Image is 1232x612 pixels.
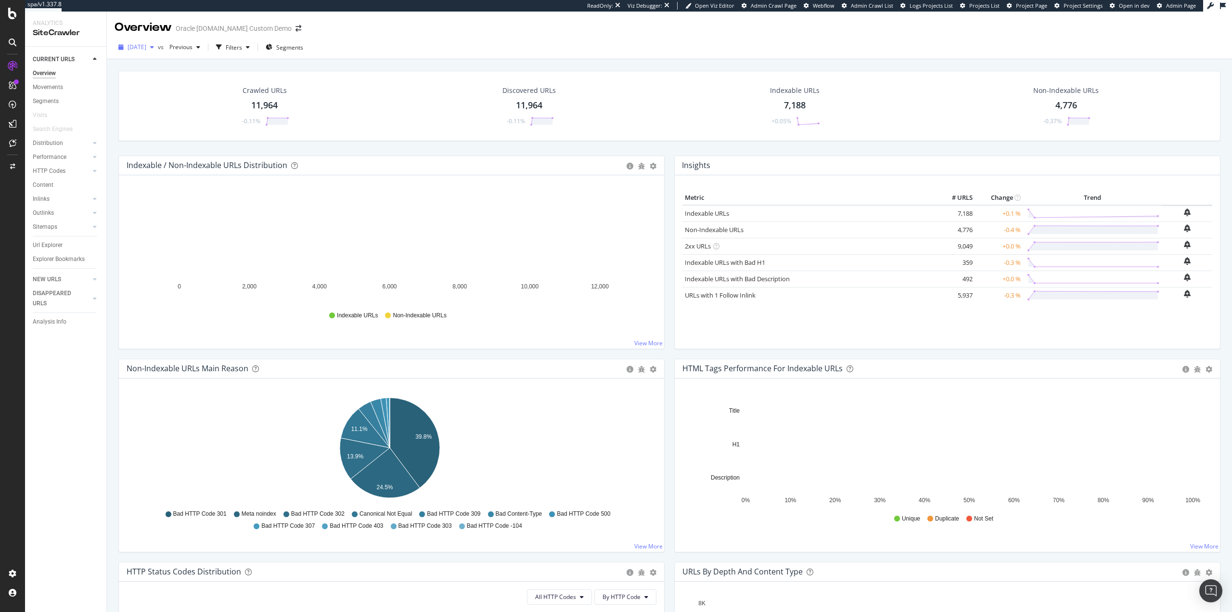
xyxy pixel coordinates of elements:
[33,180,100,190] a: Content
[1199,579,1222,602] div: Open Intercom Messenger
[742,497,750,504] text: 0%
[695,2,734,9] span: Open Viz Editor
[685,2,734,10] a: Open Viz Editor
[127,567,241,576] div: HTTP Status Codes Distribution
[711,474,740,481] text: Description
[33,68,56,78] div: Overview
[127,394,653,506] div: A chart.
[33,152,90,162] a: Performance
[685,242,711,250] a: 2xx URLs
[128,43,146,51] span: 2025 Aug. 29th
[960,2,1000,10] a: Projects List
[1110,2,1150,10] a: Open in dev
[634,339,663,347] a: View More
[427,510,480,518] span: Bad HTTP Code 309
[398,522,452,530] span: Bad HTTP Code 303
[1184,290,1191,298] div: bell-plus
[682,364,843,373] div: HTML Tags Performance for Indexable URLs
[33,254,85,264] div: Explorer Bookmarks
[1166,2,1196,9] span: Admin Page
[1098,497,1109,504] text: 80%
[33,82,63,92] div: Movements
[1184,208,1191,216] div: bell-plus
[243,86,287,95] div: Crawled URLs
[1016,2,1047,9] span: Project Page
[521,283,539,290] text: 10,000
[33,152,66,162] div: Performance
[975,221,1023,238] td: -0.4 %
[1182,366,1189,373] div: circle-info
[974,515,993,523] span: Not Set
[1182,569,1189,576] div: circle-info
[650,569,656,576] div: gear
[212,39,254,55] button: Filters
[682,394,1209,506] svg: A chart.
[1157,2,1196,10] a: Admin Page
[729,407,740,414] text: Title
[685,274,790,283] a: Indexable URLs with Bad Description
[975,287,1023,303] td: -0.3 %
[33,138,63,148] div: Distribution
[467,522,522,530] span: Bad HTTP Code -104
[166,39,204,55] button: Previous
[33,194,90,204] a: Inlinks
[502,86,556,95] div: Discovered URLs
[1119,2,1150,9] span: Open in dev
[33,240,100,250] a: Url Explorer
[452,283,467,290] text: 8,000
[937,221,975,238] td: 4,776
[382,283,397,290] text: 6,000
[295,25,301,32] div: arrow-right-arrow-left
[347,453,363,460] text: 13.9%
[1023,191,1162,205] th: Trend
[638,163,645,169] div: bug
[1184,241,1191,248] div: bell-plus
[650,366,656,373] div: gear
[33,208,90,218] a: Outlinks
[33,124,73,134] div: Search Engines
[851,2,893,9] span: Admin Crawl List
[804,2,834,10] a: Webflow
[627,569,633,576] div: circle-info
[937,254,975,271] td: 359
[975,254,1023,271] td: -0.3 %
[33,82,100,92] a: Movements
[1053,497,1065,504] text: 70%
[874,497,885,504] text: 30%
[33,274,61,285] div: NEW URLS
[33,68,100,78] a: Overview
[1055,99,1077,112] div: 4,776
[732,441,740,448] text: H1
[251,99,278,112] div: 11,964
[337,312,378,320] span: Indexable URLs
[1064,2,1103,9] span: Project Settings
[516,99,542,112] div: 11,964
[415,433,432,440] text: 39.8%
[910,2,953,9] span: Logs Projects List
[33,254,100,264] a: Explorer Bookmarks
[276,43,303,52] span: Segments
[685,225,744,234] a: Non-Indexable URLs
[312,283,327,290] text: 4,000
[377,484,393,491] text: 24.5%
[1043,117,1062,125] div: -0.37%
[603,593,641,601] span: By HTTP Code
[261,522,315,530] span: Bad HTTP Code 307
[627,163,633,169] div: circle-info
[127,160,287,170] div: Indexable / Non-Indexable URLs Distribution
[33,240,63,250] div: Url Explorer
[1206,366,1212,373] div: gear
[650,163,656,169] div: gear
[33,110,57,120] a: Visits
[813,2,834,9] span: Webflow
[33,124,82,134] a: Search Engines
[33,288,81,309] div: DISAPPEARED URLS
[627,366,633,373] div: circle-info
[638,569,645,576] div: bug
[682,567,803,576] div: URLs by Depth and Content Type
[127,191,653,302] svg: A chart.
[975,238,1023,254] td: +0.0 %
[242,283,257,290] text: 2,000
[33,138,90,148] a: Distribution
